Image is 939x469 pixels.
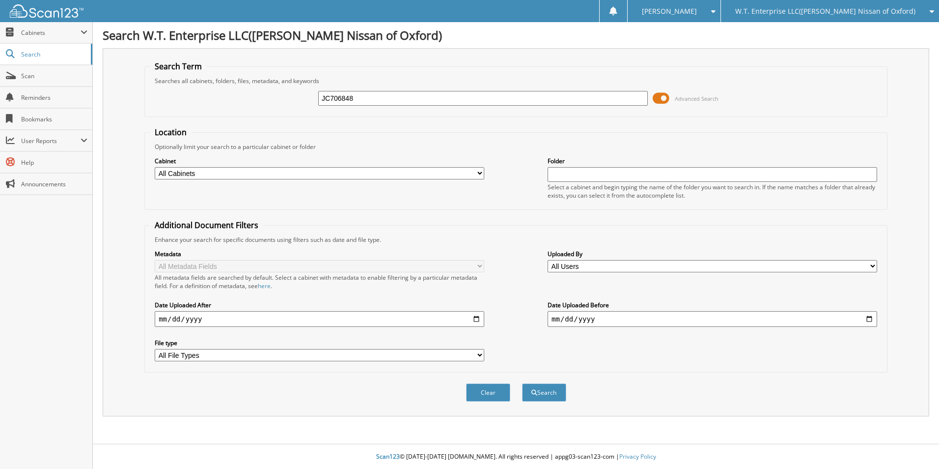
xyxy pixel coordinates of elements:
[21,93,87,102] span: Reminders
[548,157,877,165] label: Folder
[150,77,882,85] div: Searches all cabinets, folders, files, metadata, and keywords
[10,4,83,18] img: scan123-logo-white.svg
[155,273,484,290] div: All metadata fields are searched by default. Select a cabinet with metadata to enable filtering b...
[548,183,877,200] div: Select a cabinet and begin typing the name of the folder you want to search in. If the name match...
[466,383,510,402] button: Clear
[93,445,939,469] div: © [DATE]-[DATE] [DOMAIN_NAME]. All rights reserved | appg03-scan123-com |
[21,158,87,167] span: Help
[735,8,915,14] span: W.T. Enterprise LLC([PERSON_NAME] Nissan of Oxford)
[150,127,192,138] legend: Location
[155,311,484,327] input: start
[155,301,484,309] label: Date Uploaded After
[150,235,882,244] div: Enhance your search for specific documents using filters such as date and file type.
[619,452,656,461] a: Privacy Policy
[150,143,882,151] div: Optionally limit your search to a particular cabinet or folder
[21,180,87,188] span: Announcements
[150,61,207,72] legend: Search Term
[21,115,87,123] span: Bookmarks
[21,50,86,59] span: Search
[522,383,566,402] button: Search
[548,311,877,327] input: end
[642,8,697,14] span: [PERSON_NAME]
[155,157,484,165] label: Cabinet
[890,422,939,469] iframe: Chat Widget
[155,250,484,258] label: Metadata
[103,27,929,43] h1: Search W.T. Enterprise LLC([PERSON_NAME] Nissan of Oxford)
[21,72,87,80] span: Scan
[21,29,81,37] span: Cabinets
[376,452,400,461] span: Scan123
[150,220,263,231] legend: Additional Document Filters
[548,301,877,309] label: Date Uploaded Before
[155,339,484,347] label: File type
[675,95,718,102] span: Advanced Search
[548,250,877,258] label: Uploaded By
[258,282,271,290] a: here
[21,137,81,145] span: User Reports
